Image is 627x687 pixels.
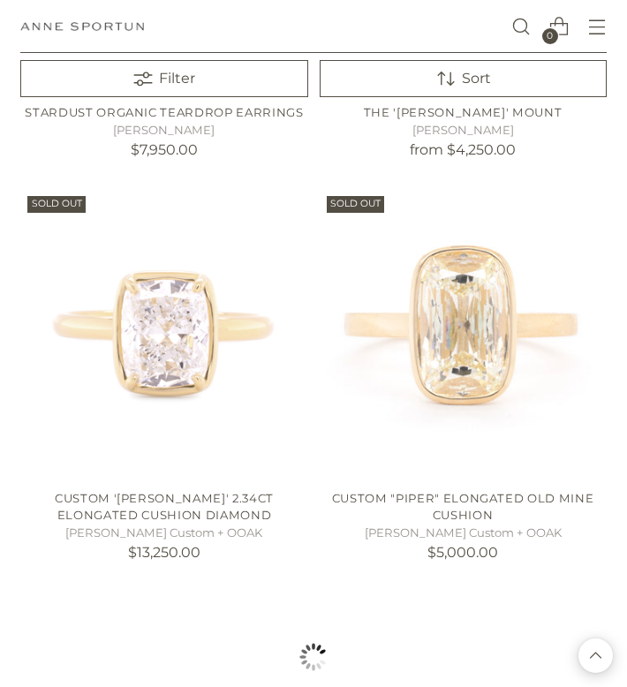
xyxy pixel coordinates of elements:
[55,491,274,523] a: Custom '[PERSON_NAME]' 2.34ct Elongated Cushion Diamond
[131,141,198,158] span: $7,950.00
[541,9,578,45] a: Open cart modal
[320,189,607,476] a: Custom
[542,28,558,44] span: 0
[20,122,307,140] h5: [PERSON_NAME]
[20,22,144,31] a: Anne Sportun Fine Jewellery
[320,60,607,97] button: Sort
[320,122,607,140] h5: [PERSON_NAME]
[25,105,303,119] a: Stardust Organic Teardrop Earrings
[503,9,540,45] a: Open search modal
[579,9,616,45] button: Open menu modal
[332,491,594,523] a: Custom "Piper" Elongated Old Mine Cushion
[320,140,607,161] p: from $4,250.00
[20,525,307,542] h5: [PERSON_NAME] Custom + OOAK
[578,638,613,673] button: Back to top
[427,544,498,561] span: $5,000.00
[20,189,307,476] a: Custom 'Haley' 2.34ct Elongated Cushion Diamond
[320,525,607,542] h5: [PERSON_NAME] Custom + OOAK
[128,544,200,561] span: $13,250.00
[364,105,562,119] a: The '[PERSON_NAME]' Mount
[20,60,307,97] button: Filter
